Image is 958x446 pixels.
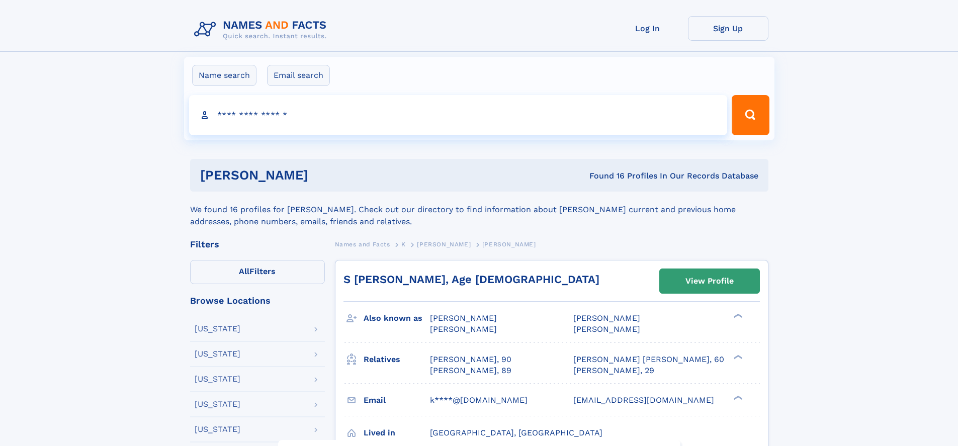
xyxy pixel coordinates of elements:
a: [PERSON_NAME], 29 [573,365,654,376]
div: ❯ [731,353,743,360]
a: Log In [607,16,688,41]
div: [US_STATE] [195,375,240,383]
div: We found 16 profiles for [PERSON_NAME]. Check out our directory to find information about [PERSON... [190,192,768,228]
a: [PERSON_NAME], 89 [430,365,511,376]
div: [US_STATE] [195,350,240,358]
div: Filters [190,240,325,249]
button: Search Button [732,95,769,135]
span: [PERSON_NAME] [430,324,497,334]
a: [PERSON_NAME] [PERSON_NAME], 60 [573,354,724,365]
img: Logo Names and Facts [190,16,335,43]
a: Sign Up [688,16,768,41]
div: Browse Locations [190,296,325,305]
h1: [PERSON_NAME] [200,169,449,182]
div: [US_STATE] [195,400,240,408]
span: [PERSON_NAME] [430,313,497,323]
span: [GEOGRAPHIC_DATA], [GEOGRAPHIC_DATA] [430,428,602,437]
a: View Profile [660,269,759,293]
div: [US_STATE] [195,425,240,433]
span: [PERSON_NAME] [482,241,536,248]
h3: Email [364,392,430,409]
h3: Relatives [364,351,430,368]
div: View Profile [685,270,734,293]
h3: Lived in [364,424,430,441]
a: [PERSON_NAME], 90 [430,354,511,365]
a: [PERSON_NAME] [417,238,471,250]
span: [PERSON_NAME] [417,241,471,248]
span: [PERSON_NAME] [573,324,640,334]
h3: Also known as [364,310,430,327]
label: Name search [192,65,256,86]
input: search input [189,95,728,135]
span: K [401,241,406,248]
a: Names and Facts [335,238,390,250]
span: [EMAIL_ADDRESS][DOMAIN_NAME] [573,395,714,405]
span: All [239,266,249,276]
span: [PERSON_NAME] [573,313,640,323]
div: ❯ [731,313,743,319]
a: K [401,238,406,250]
div: [US_STATE] [195,325,240,333]
div: Found 16 Profiles In Our Records Database [449,170,758,182]
div: ❯ [731,394,743,401]
label: Email search [267,65,330,86]
label: Filters [190,260,325,284]
a: S [PERSON_NAME], Age [DEMOGRAPHIC_DATA] [343,273,599,286]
